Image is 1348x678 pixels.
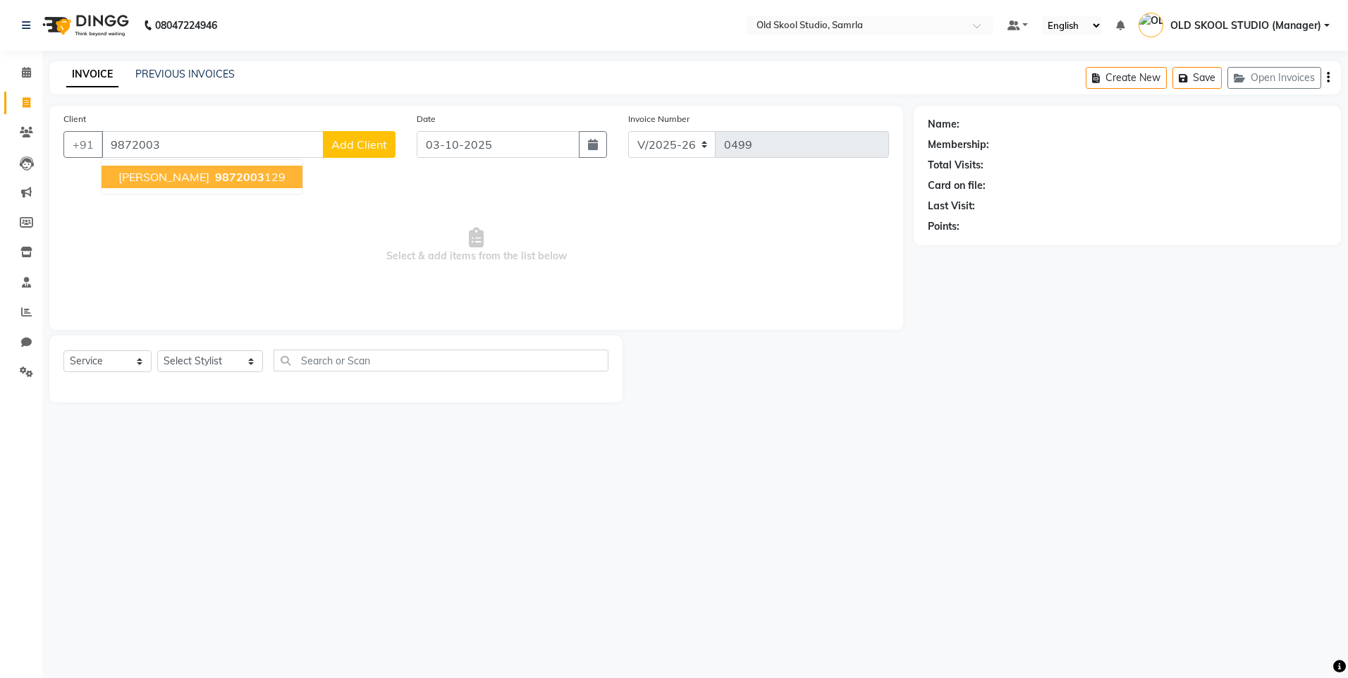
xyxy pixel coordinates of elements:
div: Name: [928,117,960,132]
b: 08047224946 [155,6,217,45]
label: Client [63,113,86,125]
span: OLD SKOOL STUDIO (Manager) [1170,18,1321,33]
button: Open Invoices [1227,67,1321,89]
span: Select & add items from the list below [63,175,889,316]
span: [PERSON_NAME] [118,170,209,184]
div: Membership: [928,137,989,152]
button: +91 [63,131,103,158]
button: Add Client [323,131,396,158]
input: Search or Scan [274,350,608,371]
a: INVOICE [66,62,118,87]
span: 9872003 [215,170,264,184]
div: Points: [928,219,960,234]
img: logo [36,6,133,45]
label: Date [417,113,436,125]
a: PREVIOUS INVOICES [135,68,235,80]
input: Search by Name/Mobile/Email/Code [102,131,324,158]
div: Card on file: [928,178,986,193]
div: Last Visit: [928,199,975,214]
label: Invoice Number [628,113,690,125]
button: Save [1172,67,1222,89]
ngb-highlight: 129 [212,170,286,184]
button: Create New [1086,67,1167,89]
img: OLD SKOOL STUDIO (Manager) [1139,13,1163,37]
span: Add Client [331,137,387,152]
div: Total Visits: [928,158,984,173]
